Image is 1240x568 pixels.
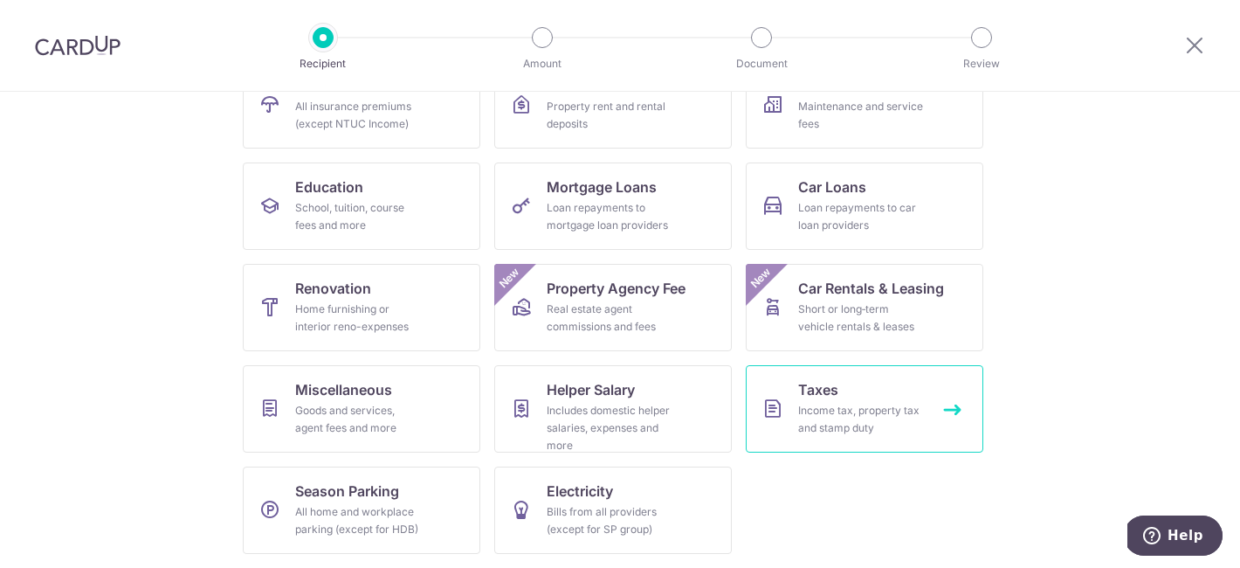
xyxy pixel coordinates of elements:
div: All home and workplace parking (except for HDB) [295,503,421,538]
p: Document [697,55,826,73]
div: Bills from all providers (except for SP group) [547,503,672,538]
a: RenovationHome furnishing or interior reno-expenses [243,264,480,351]
a: Car LoansLoan repayments to car loan providers [746,163,983,250]
div: All insurance premiums (except NTUC Income) [295,98,421,133]
div: Goods and services, agent fees and more [295,402,421,437]
span: Help [40,12,76,28]
span: Education [295,177,363,197]
span: Renovation [295,278,371,299]
div: Loan repayments to car loan providers [798,199,924,234]
div: Home furnishing or interior reno-expenses [295,301,421,336]
p: Amount [478,55,607,73]
a: InsuranceAll insurance premiums (except NTUC Income) [243,61,480,149]
iframe: Opens a widget where you can find more information [1127,516,1223,559]
p: Recipient [258,55,388,73]
p: Review [917,55,1046,73]
span: Miscellaneous [295,379,392,400]
div: Includes domestic helper salaries, expenses and more [547,402,672,454]
div: Maintenance and service fees [798,98,924,133]
img: CardUp [35,35,121,56]
span: Electricity [547,481,613,502]
span: New [495,264,524,293]
span: Season Parking [295,481,399,502]
span: Car Rentals & Leasing [798,278,944,299]
span: Mortgage Loans [547,177,657,197]
a: ElectricityBills from all providers (except for SP group) [494,467,732,554]
span: Car Loans [798,177,866,197]
span: Helper Salary [547,379,635,400]
a: TaxesIncome tax, property tax and stamp duty [746,365,983,453]
div: School, tuition, course fees and more [295,199,421,234]
a: Property Agency FeeReal estate agent commissions and feesNew [494,264,732,351]
div: Property rent and rental deposits [547,98,672,133]
a: Season ParkingAll home and workplace parking (except for HDB) [243,467,480,554]
div: Real estate agent commissions and fees [547,301,672,336]
a: MiscellaneousGoods and services, agent fees and more [243,365,480,453]
div: Short or long‑term vehicle rentals & leases [798,301,924,336]
a: Helper SalaryIncludes domestic helper salaries, expenses and more [494,365,732,453]
div: Loan repayments to mortgage loan providers [547,199,672,234]
a: RentProperty rent and rental deposits [494,61,732,149]
a: Car Rentals & LeasingShort or long‑term vehicle rentals & leasesNew [746,264,983,351]
span: New [747,264,775,293]
a: Mortgage LoansLoan repayments to mortgage loan providers [494,163,732,250]
a: Condo & MCSTMaintenance and service fees [746,61,983,149]
a: EducationSchool, tuition, course fees and more [243,163,480,250]
span: Property Agency Fee [547,278,685,299]
div: Income tax, property tax and stamp duty [798,402,924,437]
span: Taxes [798,379,838,400]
